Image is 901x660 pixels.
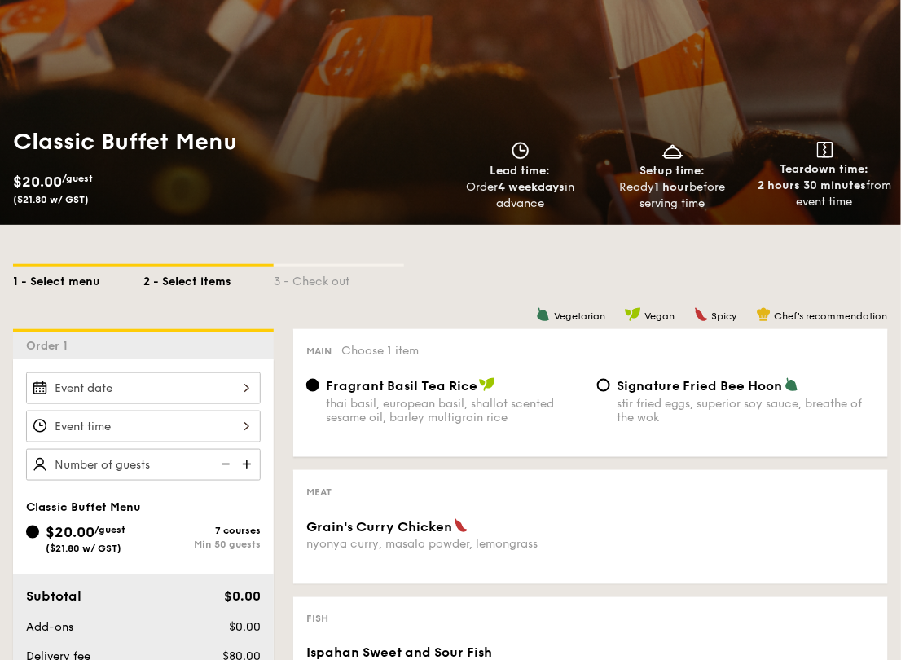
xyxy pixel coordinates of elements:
span: Subtotal [26,589,81,605]
span: /guest [94,524,125,535]
span: Main [306,345,332,357]
input: $20.00/guest($21.80 w/ GST)7 coursesMin 50 guests [26,526,39,539]
div: 2 - Select items [143,267,274,290]
span: ($21.80 w/ GST) [46,543,121,555]
input: Event time [26,411,261,442]
div: Ready before serving time [603,179,742,212]
input: Event date [26,372,261,404]
div: 1 - Select menu [13,267,143,290]
img: icon-vegan.f8ff3823.svg [625,307,641,322]
span: $0.00 [229,621,261,635]
img: icon-clock.2db775ea.svg [508,142,533,160]
div: 3 - Check out [274,267,404,290]
span: Add-ons [26,621,73,635]
span: Spicy [712,310,737,322]
span: Setup time: [640,164,705,178]
span: Vegan [644,310,675,322]
span: $20.00 [46,523,94,541]
img: icon-add.58712e84.svg [236,449,261,480]
img: icon-chef-hat.a58ddaea.svg [757,307,771,322]
strong: 1 hour [655,180,690,194]
img: icon-vegan.f8ff3823.svg [479,377,495,392]
div: from event time [755,178,894,210]
div: Min 50 guests [143,539,261,551]
input: Signature Fried Bee Hoonstir fried eggs, superior soy sauce, breathe of the wok [597,379,610,392]
span: Chef's recommendation [775,310,888,322]
img: icon-reduce.1d2dbef1.svg [212,449,236,480]
input: Number of guests [26,449,261,481]
span: Teardown time: [780,162,869,176]
span: $0.00 [224,589,261,605]
span: /guest [62,173,93,184]
div: stir fried eggs, superior soy sauce, breathe of the wok [617,397,875,425]
img: icon-vegetarian.fe4039eb.svg [536,307,551,322]
div: Order in advance [450,179,590,212]
span: ($21.80 w/ GST) [13,194,89,205]
span: Meat [306,486,332,498]
img: icon-vegetarian.fe4039eb.svg [785,377,799,392]
span: Vegetarian [554,310,605,322]
strong: 4 weekdays [498,180,565,194]
span: Classic Buffet Menu [26,500,141,514]
strong: 2 hours 30 minutes [758,178,867,192]
span: Choose 1 item [341,344,419,358]
span: Fish [306,614,328,625]
h1: Classic Buffet Menu [13,127,444,156]
img: icon-spicy.37a8142b.svg [454,518,468,533]
div: 7 courses [143,525,261,536]
img: icon-dish.430c3a2e.svg [661,142,685,160]
span: Signature Fried Bee Hoon [617,378,783,394]
span: $20.00 [13,173,62,191]
span: Order 1 [26,339,74,353]
img: icon-spicy.37a8142b.svg [694,307,709,322]
input: Fragrant Basil Tea Ricethai basil, european basil, shallot scented sesame oil, barley multigrain ... [306,379,319,392]
span: Lead time: [490,164,551,178]
span: Fragrant Basil Tea Rice [326,378,477,394]
div: nyonya curry, masala powder, lemongrass [306,538,584,552]
div: thai basil, european basil, shallot scented sesame oil, barley multigrain rice [326,397,584,425]
span: Grain's Curry Chicken [306,519,452,535]
img: icon-teardown.65201eee.svg [817,142,833,158]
